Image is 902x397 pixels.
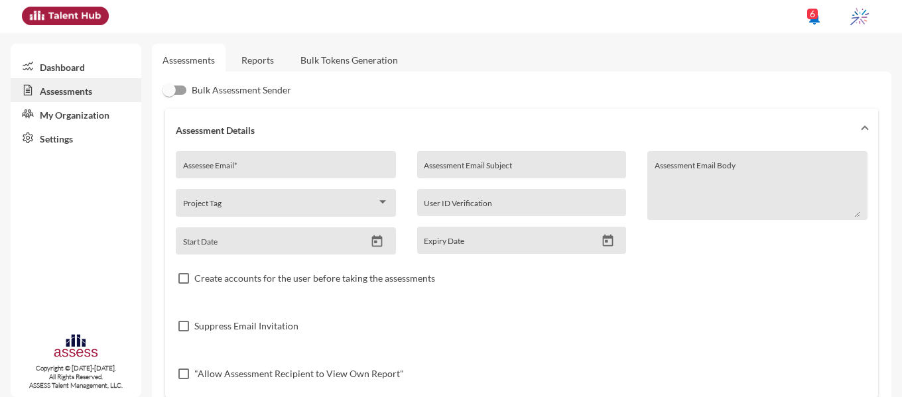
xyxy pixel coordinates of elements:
a: Bulk Tokens Generation [290,44,409,76]
mat-icon: notifications [806,10,822,26]
button: Open calendar [596,234,619,248]
span: Create accounts for the user before taking the assessments [194,270,435,286]
img: assesscompany-logo.png [53,333,99,361]
a: Assessments [162,54,215,66]
a: Dashboard [11,54,141,78]
span: Suppress Email Invitation [194,318,298,334]
mat-expansion-panel-header: Assessment Details [165,109,878,151]
button: Open calendar [365,235,389,249]
a: Reports [231,44,285,76]
a: Settings [11,126,141,150]
p: Copyright © [DATE]-[DATE]. All Rights Reserved. ASSESS Talent Management, LLC. [11,364,141,390]
span: "Allow Assessment Recipient to View Own Report" [194,366,404,382]
span: Bulk Assessment Sender [192,82,291,98]
mat-panel-title: Assessment Details [176,125,852,136]
a: My Organization [11,102,141,126]
a: Assessments [11,78,141,102]
div: 6 [807,9,818,19]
